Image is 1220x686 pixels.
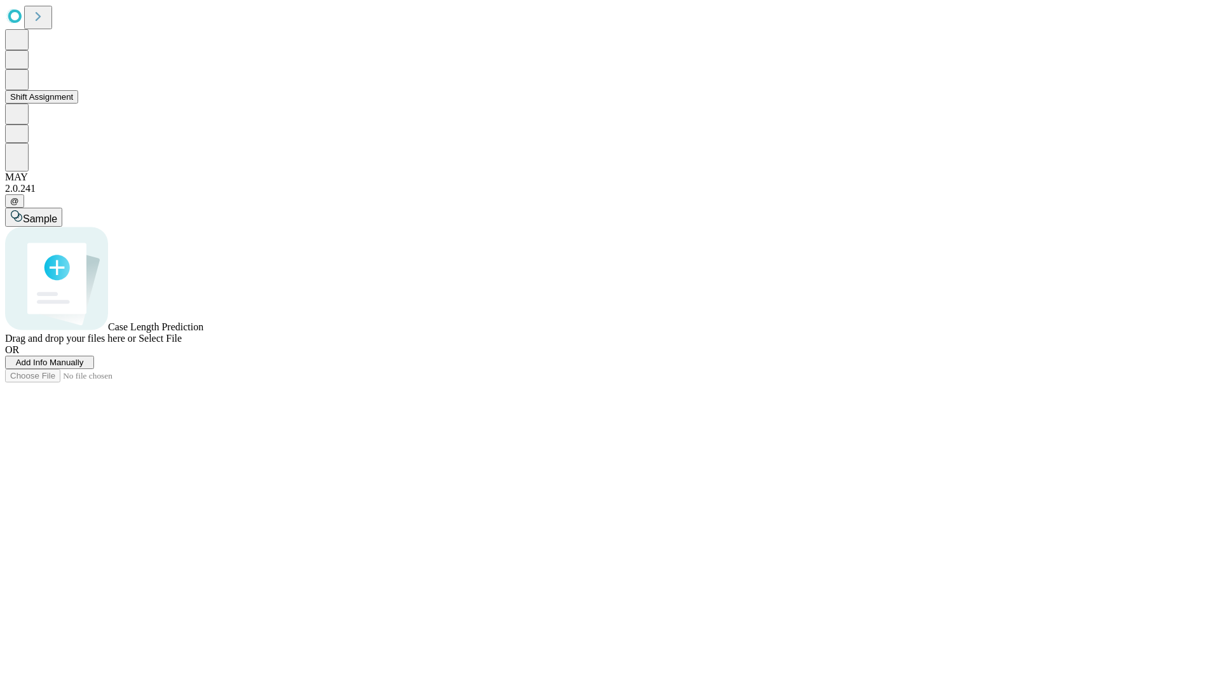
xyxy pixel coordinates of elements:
[5,208,62,227] button: Sample
[5,90,78,104] button: Shift Assignment
[16,358,84,367] span: Add Info Manually
[5,356,94,369] button: Add Info Manually
[139,333,182,344] span: Select File
[108,321,203,332] span: Case Length Prediction
[5,194,24,208] button: @
[5,333,136,344] span: Drag and drop your files here or
[10,196,19,206] span: @
[5,171,1215,183] div: MAY
[5,344,19,355] span: OR
[5,183,1215,194] div: 2.0.241
[23,213,57,224] span: Sample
